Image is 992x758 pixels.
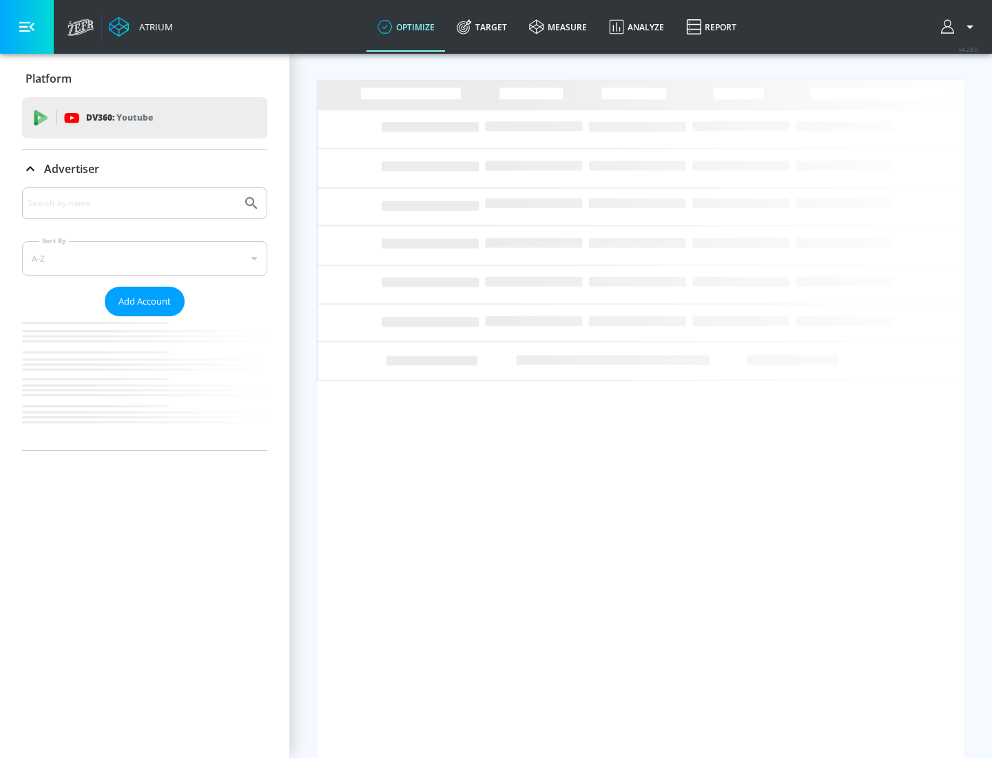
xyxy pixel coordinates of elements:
[22,241,267,276] div: A-Z
[109,17,173,37] a: Atrium
[22,316,267,450] nav: list of Advertiser
[86,110,153,125] p: DV360:
[116,110,153,125] p: Youtube
[134,21,173,33] div: Atrium
[25,71,72,86] p: Platform
[446,2,518,52] a: Target
[22,187,267,450] div: Advertiser
[22,59,267,98] div: Platform
[44,161,99,176] p: Advertiser
[22,97,267,139] div: DV360: Youtube
[39,236,69,245] label: Sort By
[118,294,171,309] span: Add Account
[366,2,446,52] a: optimize
[28,194,236,212] input: Search by name
[598,2,675,52] a: Analyze
[22,150,267,188] div: Advertiser
[959,45,978,53] span: v 4.28.0
[105,287,185,316] button: Add Account
[518,2,598,52] a: measure
[675,2,747,52] a: Report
